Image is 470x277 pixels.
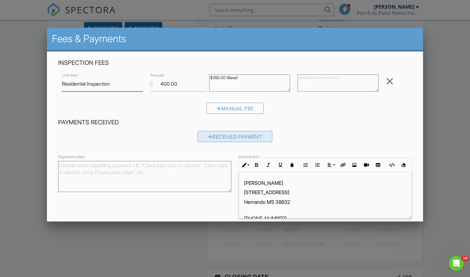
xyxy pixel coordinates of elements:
h2: Fees & Payments [52,33,418,45]
button: Code View [385,159,397,171]
p: [STREET_ADDRESS] [244,189,407,196]
button: Insert Video [360,159,372,171]
p: [PERSON_NAME] [244,180,407,186]
div: Received Payment [198,131,273,142]
button: Clear Formatting [397,159,409,171]
span: 10 [462,256,469,261]
button: Align [325,159,337,171]
p: Hernando MS 38632 [244,199,407,205]
a: Received Payment [198,135,273,141]
label: Line Item [62,73,78,78]
button: Ordered List [300,159,311,171]
div: $ [149,79,154,89]
button: Italic (⌘I) [263,159,274,171]
div: Manual Fee [206,103,264,114]
textarea: $350.00 (Base) [209,74,290,92]
button: Inline Style [239,159,251,171]
a: Manual Fee [206,107,264,113]
button: Underline (⌘U) [274,159,286,171]
button: Insert Table [372,159,384,171]
label: Amount [150,73,164,78]
h4: Payments Received [58,118,412,127]
label: Payment notes [58,154,85,160]
button: Bold (⌘B) [251,159,263,171]
button: Unordered List [311,159,323,171]
p: [PHONE_NUMBER] [244,208,407,222]
button: Insert Image (⌘P) [348,159,360,171]
label: Invoice text [239,154,259,160]
h4: Inspection Fees [58,59,412,67]
button: Colors [286,159,298,171]
iframe: Intercom live chat [449,256,464,271]
button: Insert Link (⌘K) [337,159,348,171]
